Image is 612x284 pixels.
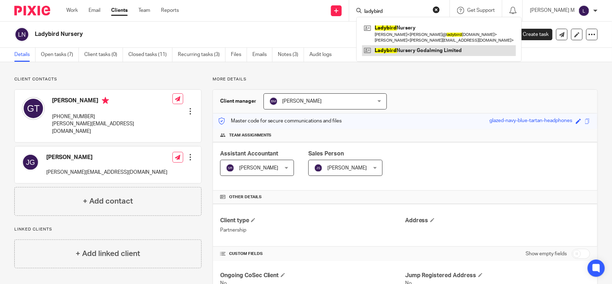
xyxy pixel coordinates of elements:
span: Sales Person [308,151,344,157]
img: svg%3E [269,97,278,106]
a: Client tasks (0) [84,48,123,62]
h3: Client manager [220,98,256,105]
button: Clear [433,6,440,13]
img: svg%3E [578,5,590,17]
a: Open tasks (7) [41,48,79,62]
h4: [PERSON_NAME] [52,97,172,106]
p: [PERSON_NAME] M [530,7,575,14]
span: Other details [229,194,262,200]
p: [PERSON_NAME][EMAIL_ADDRESS][DOMAIN_NAME] [46,169,167,176]
a: Emails [252,48,272,62]
span: Team assignments [229,132,272,138]
h4: CUSTOM FIELDS [220,251,405,257]
a: Work [66,7,78,14]
img: svg%3E [226,164,234,172]
h2: Ladybird Nursery [35,31,407,38]
span: [PERSON_NAME] [239,166,279,171]
i: Primary [102,97,109,104]
p: Linked clients [14,227,201,232]
h4: Ongoing CoSec Client [220,272,405,279]
span: [PERSON_NAME] [283,99,322,104]
h4: Jump Registered Address [405,272,590,279]
a: Notes (3) [278,48,304,62]
div: glazed-navy-blue-tartan-headphones [489,117,572,125]
img: svg%3E [14,27,29,42]
a: Files [231,48,247,62]
label: Show empty fields [526,250,567,257]
h4: [PERSON_NAME] [46,154,167,161]
a: Audit logs [309,48,337,62]
img: svg%3E [22,154,39,171]
p: [PERSON_NAME][EMAIL_ADDRESS][DOMAIN_NAME] [52,120,172,135]
a: Closed tasks (11) [128,48,172,62]
a: Team [138,7,150,14]
span: Assistant Accountant [220,151,279,157]
img: Pixie [14,6,50,15]
a: Details [14,48,35,62]
p: Client contacts [14,76,201,82]
p: Master code for secure communications and files [218,117,342,125]
a: Reports [161,7,179,14]
a: Create task [511,29,552,40]
img: svg%3E [314,164,323,172]
h4: + Add contact [83,196,133,207]
p: [PHONE_NUMBER] [52,113,172,120]
p: Partnership [220,227,405,234]
a: Email [89,7,100,14]
h4: Client type [220,217,405,224]
span: [PERSON_NAME] [327,166,367,171]
p: More details [213,76,598,82]
span: Get Support [467,8,495,13]
a: Clients [111,7,128,14]
h4: Address [405,217,590,224]
a: Recurring tasks (3) [178,48,226,62]
input: Search [364,9,428,15]
img: svg%3E [22,97,45,120]
h4: + Add linked client [76,248,140,259]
